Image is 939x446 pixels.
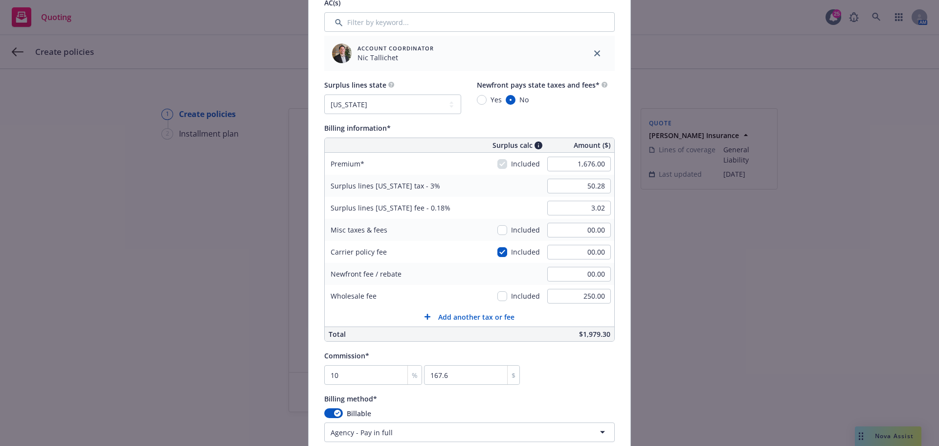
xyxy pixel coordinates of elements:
[331,247,387,257] span: Carrier policy fee
[324,80,386,90] span: Surplus lines state
[511,291,540,301] span: Included
[438,312,514,322] span: Add another tax or fee
[325,307,614,327] button: Add another tax or fee
[519,94,529,105] span: No
[331,203,450,212] span: Surplus lines [US_STATE] fee - 0.18%
[324,123,391,133] span: Billing information*
[512,370,515,380] span: $
[492,140,533,150] span: Surplus calc
[324,12,615,32] input: Filter by keyword...
[511,159,540,169] span: Included
[412,370,418,380] span: %
[329,329,346,339] span: Total
[331,159,364,168] span: Premium
[331,269,402,279] span: Newfront fee / rebate
[331,181,440,190] span: Surplus lines [US_STATE] tax - 3%
[511,247,540,257] span: Included
[574,140,610,150] span: Amount ($)
[477,95,487,105] input: Yes
[324,351,369,360] span: Commission*
[331,225,387,235] span: Misc taxes & fees
[547,201,611,215] input: 0.00
[331,291,377,301] span: Wholesale fee
[506,95,515,105] input: No
[547,267,611,282] input: 0.00
[477,80,600,90] span: Newfront pays state taxes and fees*
[547,179,611,193] input: 0.00
[324,394,377,403] span: Billing method*
[547,245,611,259] input: 0.00
[579,329,610,339] span: $1,979.30
[511,225,540,235] span: Included
[491,94,502,105] span: Yes
[547,157,611,171] input: 0.00
[332,44,352,63] img: employee photo
[547,289,611,304] input: 0.00
[547,223,611,237] input: 0.00
[324,408,615,419] div: Billable
[591,47,603,59] a: close
[358,52,434,63] span: Nic Tallichet
[358,44,434,52] span: Account Coordinator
